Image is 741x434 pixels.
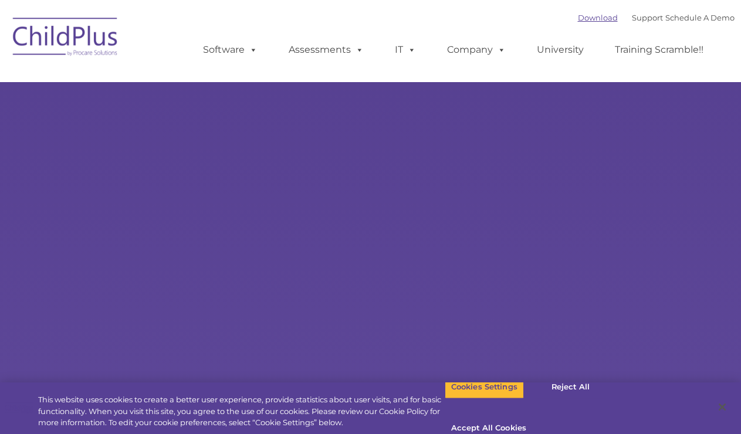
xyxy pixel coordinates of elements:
a: Training Scramble!! [603,38,715,62]
a: Company [435,38,517,62]
font: | [578,13,735,22]
a: IT [383,38,428,62]
a: Support [632,13,663,22]
button: Reject All [534,374,607,399]
a: Assessments [277,38,375,62]
button: Close [709,394,735,420]
div: This website uses cookies to create a better user experience, provide statistics about user visit... [38,394,445,428]
a: Software [191,38,269,62]
a: University [525,38,595,62]
a: Schedule A Demo [665,13,735,22]
img: ChildPlus by Procare Solutions [7,9,124,68]
a: Download [578,13,618,22]
button: Cookies Settings [445,374,524,399]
